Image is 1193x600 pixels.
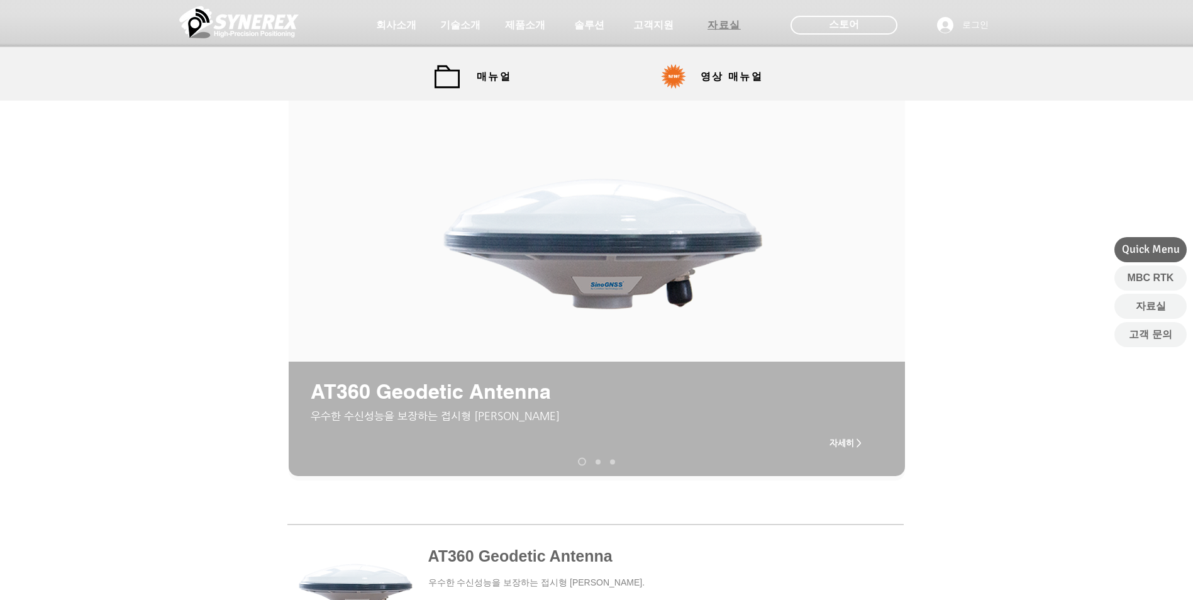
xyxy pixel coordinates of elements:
span: 영상 매뉴얼 [701,70,763,84]
a: 자세히 > [821,430,871,455]
a: AT200 Aviation Antenna [596,459,601,464]
span: 회사소개 [376,19,416,32]
a: 고객 문의 [1114,322,1187,347]
span: 로그인 [958,19,993,31]
span: 기술소개 [440,19,480,32]
nav: 슬라이드 [574,458,620,466]
span: 스토어 [829,18,859,31]
span: MBC RTK [1128,271,1174,285]
span: 고객 문의 [1129,328,1172,342]
img: AT360.png [430,138,773,343]
span: ​우수한 수신성능을 보장하는 접시형 [PERSON_NAME] [311,409,560,422]
div: Quick Menu [1114,237,1187,262]
a: 솔루션 [558,13,621,38]
a: AT190 Helix Antenna [610,459,615,464]
span: 자료실 [1136,299,1166,313]
span: 자세히 > [830,438,862,448]
a: 자료실 [1114,294,1187,319]
span: 제품소개 [505,19,545,32]
span: 매뉴얼 [477,70,511,84]
div: 스토어 [791,16,897,35]
span: 솔루션 [574,19,604,32]
span: AT360 Geodetic Antenna [311,379,551,403]
a: 매뉴얼 [435,64,523,89]
a: 자료실 [693,13,756,38]
iframe: Wix Chat [1048,546,1193,600]
button: 로그인 [928,13,997,37]
a: 회사소개 [365,13,428,38]
a: 제품소개 [494,13,557,38]
a: AT340 Geodetic Antenna [578,458,586,466]
span: 고객지원 [633,19,674,32]
a: 영상 매뉴얼 [653,64,779,89]
a: 고객지원 [622,13,685,38]
a: MBC RTK [1114,265,1187,291]
img: 씨너렉스_White_simbol_대지 1.png [179,3,299,41]
span: Quick Menu [1122,242,1180,257]
div: 슬라이드쇼 [289,82,905,481]
span: 자료실 [707,19,741,32]
a: 기술소개 [429,13,492,38]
